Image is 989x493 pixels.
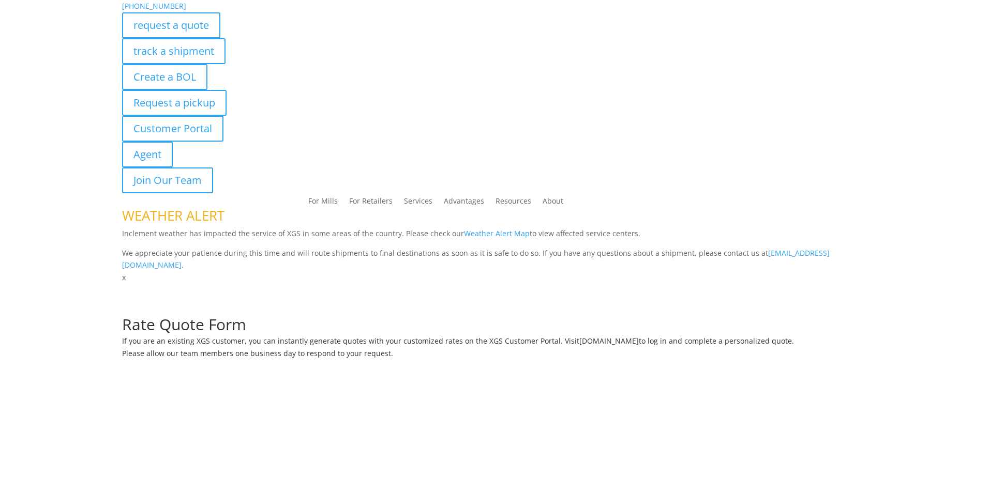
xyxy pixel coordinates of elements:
[464,228,530,238] a: Weather Alert Map
[122,38,226,64] a: track a shipment
[122,350,867,362] h6: Please allow our team members one business day to respond to your request.
[122,64,207,90] a: Create a BOL
[122,271,867,284] p: x
[122,90,227,116] a: Request a pickup
[543,197,563,209] a: About
[122,1,186,11] a: [PHONE_NUMBER]
[122,284,867,304] h1: Request a Quote
[122,227,867,247] p: Inclement weather has impacted the service of XGS in some areas of the country. Please check our ...
[122,167,213,193] a: Join Our Team
[122,336,579,346] span: If you are an existing XGS customer, you can instantly generate quotes with your customized rates...
[122,206,224,225] span: WEATHER ALERT
[579,336,639,346] a: [DOMAIN_NAME]
[639,336,794,346] span: to log in and complete a personalized quote.
[308,197,338,209] a: For Mills
[444,197,484,209] a: Advantages
[122,12,220,38] a: request a quote
[122,304,867,317] p: Complete the form below for a customized quote based on your shipping needs.
[122,317,867,337] h1: Rate Quote Form
[122,142,173,167] a: Agent
[496,197,531,209] a: Resources
[349,197,393,209] a: For Retailers
[122,116,223,142] a: Customer Portal
[122,247,867,272] p: We appreciate your patience during this time and will route shipments to final destinations as so...
[404,197,432,209] a: Services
